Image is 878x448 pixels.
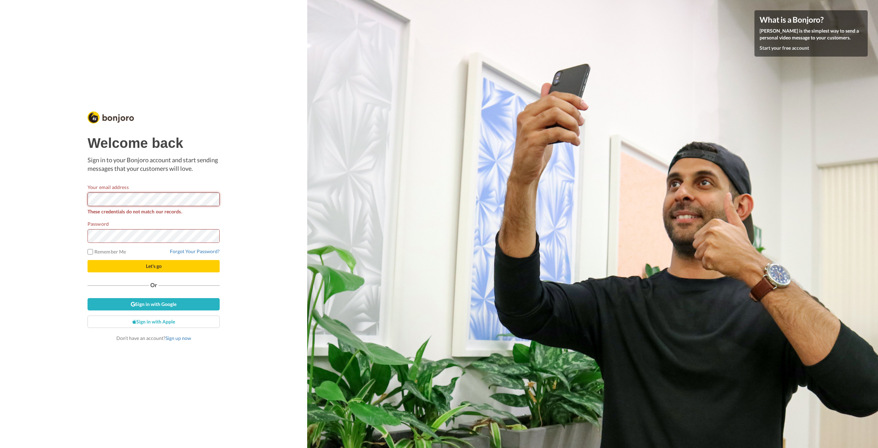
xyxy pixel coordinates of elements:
a: Sign in with Google [88,298,220,310]
button: Let's go [88,260,220,272]
a: Start your free account [760,45,809,51]
input: Remember Me [88,249,93,255]
a: Sign in with Apple [88,316,220,328]
span: Let's go [146,263,162,269]
p: [PERSON_NAME] is the simplest way to send a personal video message to your customers. [760,27,863,41]
label: Password [88,220,109,227]
label: Your email address [88,184,128,191]
h4: What is a Bonjoro? [760,15,863,24]
h1: Welcome back [88,135,220,151]
label: Remember Me [88,248,126,255]
p: Sign in to your Bonjoro account and start sending messages that your customers will love. [88,156,220,173]
strong: These credentials do not match our records. [88,209,182,214]
a: Sign up now [165,335,191,341]
span: Don’t have an account? [116,335,191,341]
a: Forgot Your Password? [170,248,220,254]
span: Or [149,283,159,287]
